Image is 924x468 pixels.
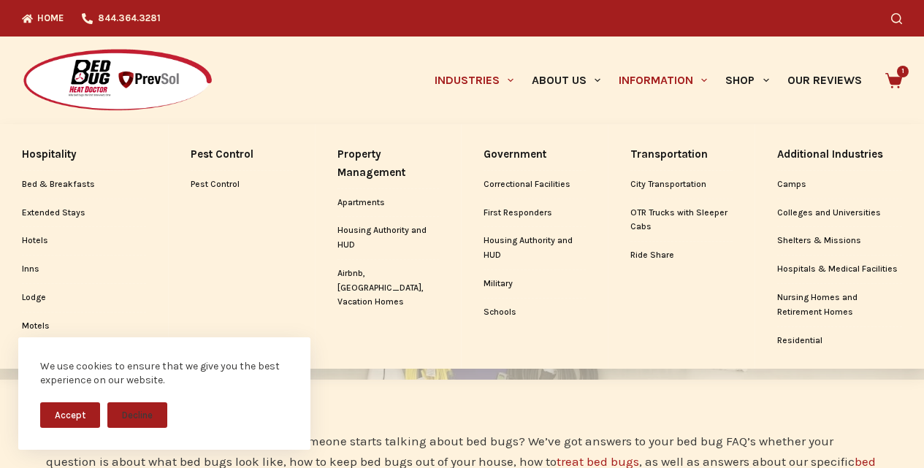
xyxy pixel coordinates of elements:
a: Ride Share [630,242,733,269]
a: Our Reviews [778,37,871,124]
a: Schools [484,299,586,326]
a: Pest Control [191,171,293,199]
a: Pest Control [191,139,293,170]
a: Shelters & Missions [777,227,902,255]
a: Colleges and Universities [777,199,902,227]
a: Bed & Breakfasts [22,171,146,199]
button: Search [891,13,902,24]
button: Decline [107,402,167,428]
a: Residential [777,327,902,355]
a: Apartments [337,189,440,217]
a: Housing Authority and HUD [484,227,586,269]
a: Industries [425,37,522,124]
a: Extended Stays [22,199,146,227]
a: Additional Industries [777,139,902,170]
a: Shop [717,37,778,124]
a: Property Management [337,139,440,188]
a: Inns [22,256,146,283]
a: Military [484,270,586,298]
a: Motels [22,312,146,340]
nav: Primary [425,37,871,124]
a: Correctional Facilities [484,171,586,199]
a: About Us [522,37,609,124]
a: OTR Trucks with Sleeper Cabs [630,199,733,242]
a: Camps [777,171,902,199]
a: Hotels [22,227,146,255]
span: 1 [897,66,909,77]
div: We use cookies to ensure that we give you the best experience on our website. [40,359,289,388]
button: Open LiveChat chat widget [12,6,56,50]
a: First Responders [484,199,586,227]
a: Lodge [22,284,146,312]
a: Hospitality [22,139,146,170]
a: Airbnb, [GEOGRAPHIC_DATA], Vacation Homes [337,260,440,316]
a: Government [484,139,586,170]
button: Accept [40,402,100,428]
a: City Transportation [630,171,733,199]
a: Information [610,37,717,124]
a: Nursing Homes and Retirement Homes [777,284,902,326]
img: Prevsol/Bed Bug Heat Doctor [22,48,213,113]
a: Hospitals & Medical Facilities [777,256,902,283]
a: Transportation [630,139,733,170]
a: Housing Authority and HUD [337,217,440,259]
